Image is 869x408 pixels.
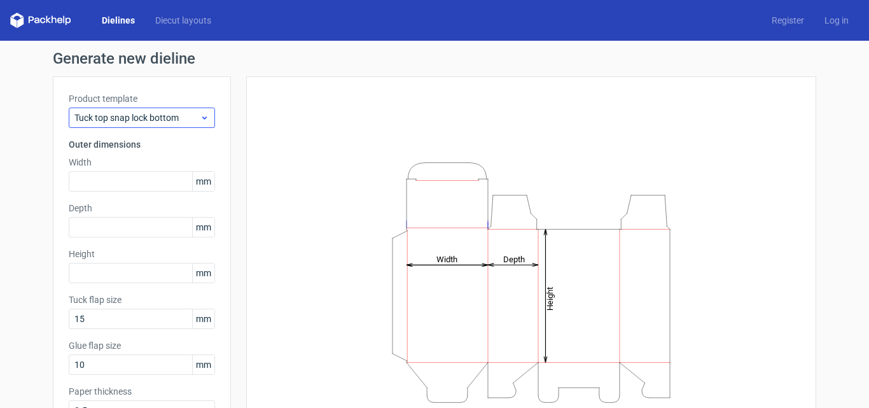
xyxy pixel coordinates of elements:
[814,14,859,27] a: Log in
[92,14,145,27] a: Dielines
[69,385,215,398] label: Paper thickness
[192,355,214,374] span: mm
[69,293,215,306] label: Tuck flap size
[192,309,214,328] span: mm
[192,218,214,237] span: mm
[436,254,457,264] tspan: Width
[145,14,221,27] a: Diecut layouts
[53,51,816,66] h1: Generate new dieline
[545,286,555,310] tspan: Height
[74,111,200,124] span: Tuck top snap lock bottom
[761,14,814,27] a: Register
[69,202,215,215] label: Depth
[503,254,525,264] tspan: Depth
[69,138,215,151] h3: Outer dimensions
[192,172,214,191] span: mm
[69,339,215,352] label: Glue flap size
[69,248,215,260] label: Height
[69,156,215,169] label: Width
[192,264,214,283] span: mm
[69,92,215,105] label: Product template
